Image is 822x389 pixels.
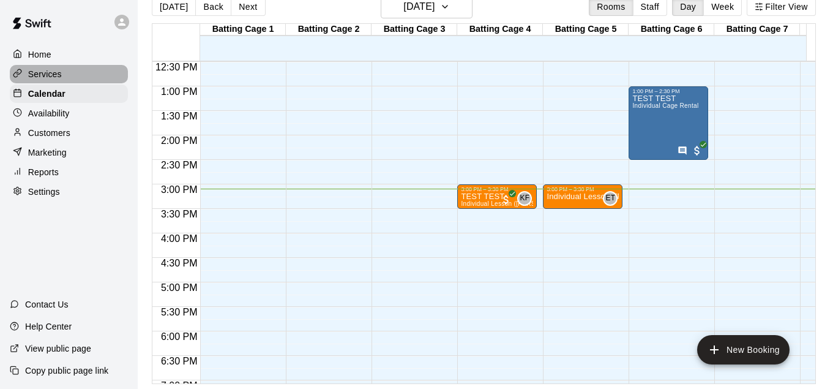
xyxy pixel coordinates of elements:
p: View public page [25,342,91,355]
a: Calendar [10,85,128,103]
span: 5:30 PM [158,307,201,317]
a: Reports [10,163,128,181]
div: Kyle Frischmann [517,191,532,206]
a: Availability [10,104,128,123]
span: 5:00 PM [158,282,201,293]
p: Copy public page link [25,364,108,377]
span: 12:30 PM [152,62,200,72]
div: Ed Tolzien [603,191,618,206]
span: 6:30 PM [158,356,201,366]
div: 3:00 PM – 3:30 PM: Individual Lesson (Kyle) [543,184,622,209]
p: Reports [28,166,59,178]
span: ET [605,192,615,205]
button: add [697,335,790,364]
p: Home [28,48,51,61]
p: Availability [28,107,70,119]
a: Marketing [10,143,128,162]
p: Settings [28,186,60,198]
p: Marketing [28,146,67,159]
span: 1:00 PM [158,86,201,97]
a: Home [10,45,128,64]
div: Batting Cage 3 [372,24,457,36]
a: Settings [10,183,128,201]
a: Customers [10,124,128,142]
span: All customers have paid [691,145,703,157]
p: Customers [28,127,70,139]
div: Batting Cage 1 [200,24,286,36]
a: Services [10,65,128,83]
div: 1:00 PM – 2:30 PM: Individual Cage Rental [629,86,708,160]
div: Batting Cage 2 [286,24,372,36]
div: Batting Cage 7 [714,24,800,36]
div: 3:00 PM – 3:30 PM [547,186,619,192]
span: Individual Lesson ([PERSON_NAME]) [461,200,571,207]
span: 6:00 PM [158,331,201,342]
span: 2:00 PM [158,135,201,146]
p: Help Center [25,320,72,333]
div: 1:00 PM – 2:30 PM [632,88,704,94]
div: 3:00 PM – 3:30 PM [461,186,533,192]
div: Batting Cage 4 [457,24,543,36]
span: 2:30 PM [158,160,201,170]
p: Calendar [28,88,65,100]
p: Services [28,68,62,80]
p: Contact Us [25,298,69,311]
span: 3:00 PM [158,184,201,195]
span: 1:30 PM [158,111,201,121]
svg: Has notes [678,146,687,156]
span: 4:00 PM [158,233,201,244]
div: Batting Cage 6 [629,24,714,36]
span: All customers have paid [500,194,512,206]
span: KF [520,192,529,205]
span: 4:30 PM [158,258,201,268]
span: 3:30 PM [158,209,201,219]
div: 3:00 PM – 3:30 PM: Individual Lesson (Kyle) [457,184,537,209]
span: Ed Tolzien [608,191,618,206]
div: Batting Cage 5 [543,24,629,36]
span: Individual Cage Rental [632,102,698,109]
span: Kyle Frischmann [522,191,532,206]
